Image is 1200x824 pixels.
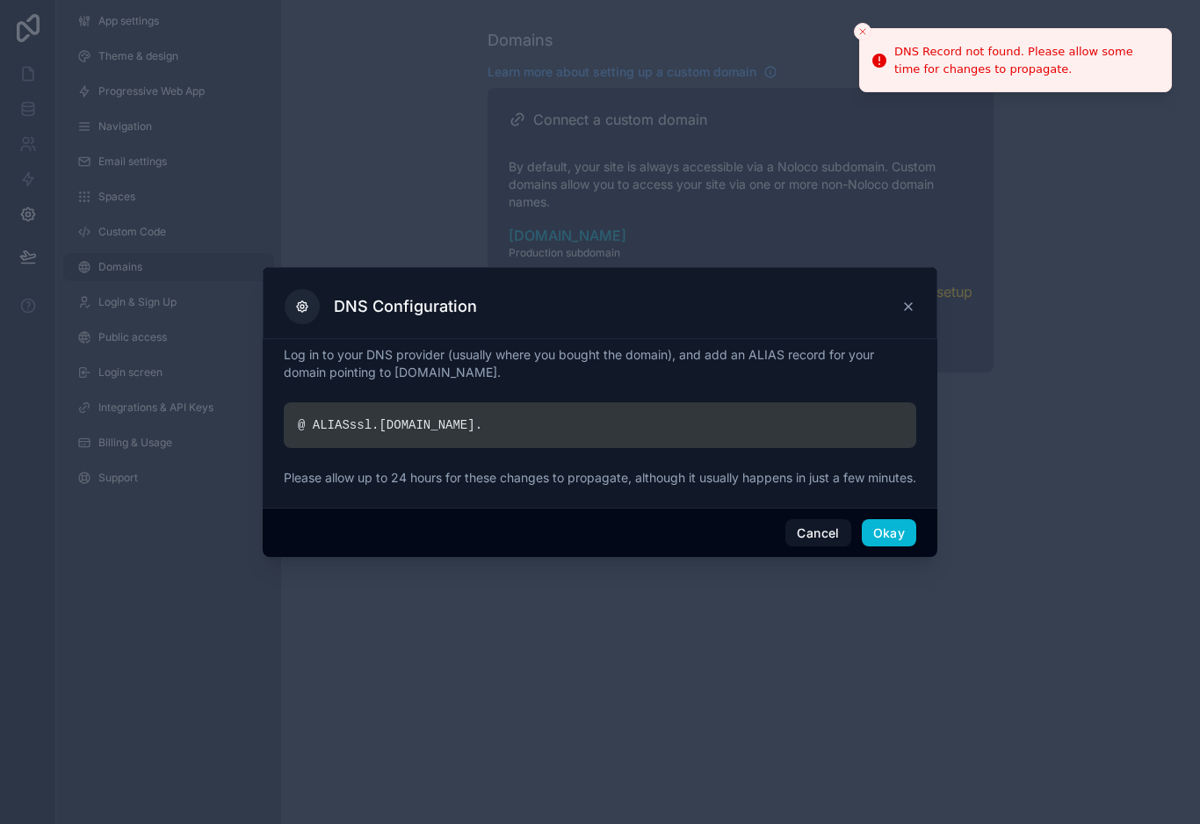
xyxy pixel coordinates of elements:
[894,43,1157,77] div: DNS Record not found. Please allow some time for changes to propagate.
[862,519,916,547] button: Okay
[284,469,916,487] p: Please allow up to 24 hours for these changes to propagate, although it usually happens in just a...
[284,346,916,381] p: Log in to your DNS provider (usually where you bought the domain), and add an ALIAS record for yo...
[854,23,871,40] button: Close toast
[284,402,916,448] div: @ ALIAS ssl. [DOMAIN_NAME] .
[785,519,850,547] button: Cancel
[334,296,477,317] h3: DNS Configuration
